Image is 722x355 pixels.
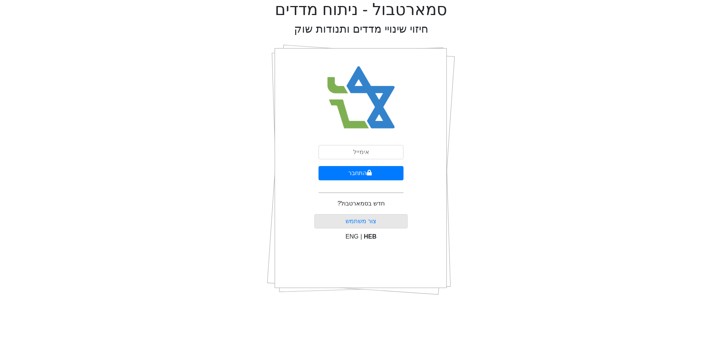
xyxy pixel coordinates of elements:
p: חדש בסמארטבול? [337,199,384,208]
a: צור משתמש [346,218,376,224]
span: ENG [346,233,359,240]
span: HEB [364,233,377,240]
span: | [360,233,362,240]
img: Smart Bull [320,56,402,139]
h2: חיזוי שינויי מדדים ותנודות שוק [294,23,428,36]
button: התחבר [319,166,403,180]
button: צור משתמש [314,214,408,228]
input: אימייל [319,145,403,159]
